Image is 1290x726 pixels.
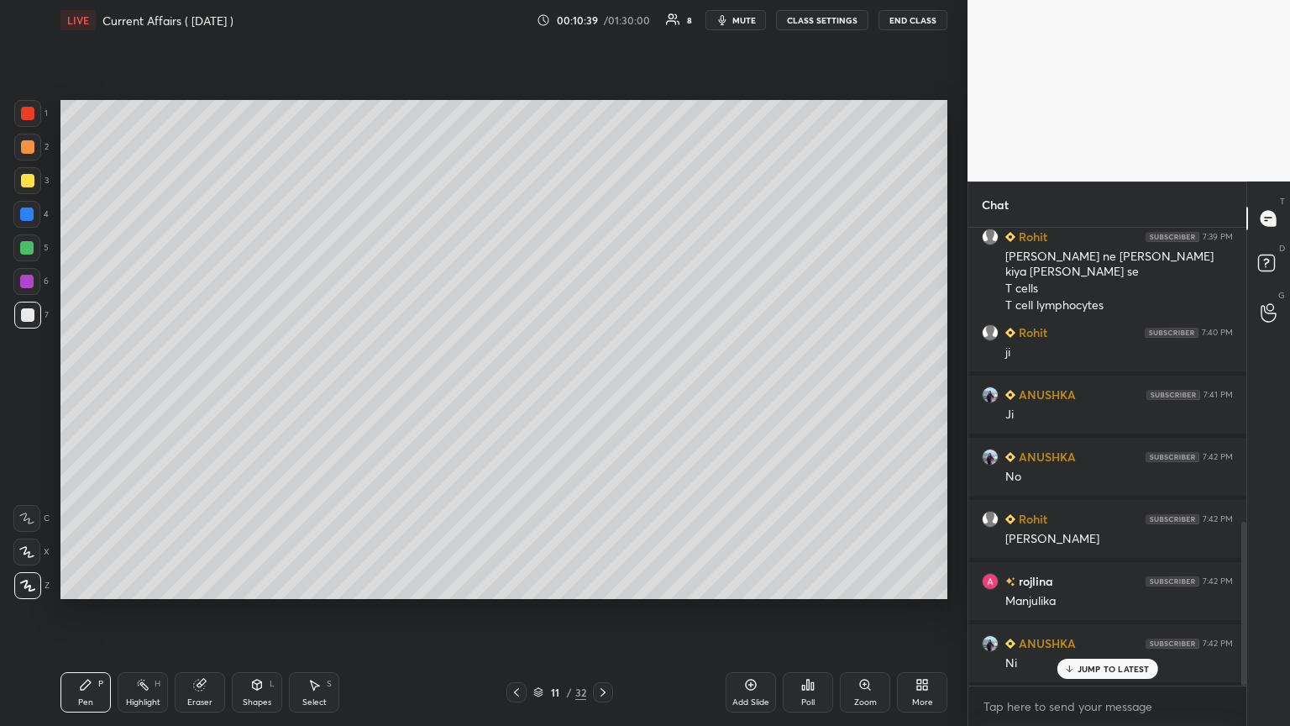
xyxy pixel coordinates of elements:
[1146,576,1199,587] img: 4P8fHbbgJtejmAAAAAElFTkSuQmCC
[1015,510,1047,528] h6: Rohit
[968,228,1246,686] div: grid
[982,449,999,466] img: 99e9dd52c88d44c9ba2492a221546e42.jpg
[14,572,50,599] div: Z
[1005,593,1233,610] div: Manjulika
[801,698,815,707] div: Poll
[1146,452,1199,462] img: 4P8fHbbgJtejmAAAAAElFTkSuQmCC
[1005,655,1233,672] div: Ni
[13,268,49,295] div: 6
[575,685,586,700] div: 32
[1146,232,1199,242] img: 4P8fHbbgJtejmAAAAAElFTkSuQmCC
[1005,531,1233,548] div: [PERSON_NAME]
[14,134,49,160] div: 2
[982,635,999,652] img: 99e9dd52c88d44c9ba2492a221546e42.jpg
[1203,639,1233,649] div: 7:42 PM
[1203,514,1233,524] div: 7:42 PM
[968,182,1022,227] p: Chat
[1005,232,1015,242] img: Learner_Badge_beginner_1_8b307cf2a0.svg
[1279,242,1285,255] p: D
[1005,407,1233,423] div: Ji
[1146,390,1200,400] img: 4P8fHbbgJtejmAAAAAElFTkSuQmCC
[98,680,103,688] div: P
[302,698,327,707] div: Select
[1015,228,1047,245] h6: Rohit
[912,698,933,707] div: More
[1278,289,1285,302] p: G
[1145,328,1198,338] img: 4P8fHbbgJtejmAAAAAElFTkSuQmCC
[13,234,49,261] div: 5
[13,201,49,228] div: 4
[13,505,50,532] div: C
[243,698,271,707] div: Shapes
[327,680,332,688] div: S
[1005,328,1015,338] img: Learner_Badge_beginner_1_8b307cf2a0.svg
[982,511,999,528] img: default.png
[1203,576,1233,587] div: 7:42 PM
[1005,639,1015,649] img: Learner_Badge_beginner_1_8b307cf2a0.svg
[155,680,160,688] div: H
[1146,514,1199,524] img: 4P8fHbbgJtejmAAAAAElFTkSuQmCC
[1146,639,1199,649] img: 4P8fHbbgJtejmAAAAAElFTkSuQmCC
[1005,297,1233,314] div: T cell lymphocytes
[982,324,999,341] img: default.png
[14,302,49,329] div: 7
[776,10,868,30] button: CLASS SETTINGS
[60,10,96,30] div: LIVE
[1203,390,1233,400] div: 7:41 PM
[547,687,564,697] div: 11
[1203,452,1233,462] div: 7:42 PM
[982,229,999,245] img: default.png
[1015,448,1076,466] h6: ANUSHKA
[878,10,947,30] button: End Class
[102,13,233,29] h4: Current Affairs ( [DATE] )
[982,387,999,403] img: 99e9dd52c88d44c9ba2492a221546e42.jpg
[1005,469,1233,486] div: No
[1005,452,1015,462] img: Learner_Badge_beginner_1_8b307cf2a0.svg
[567,687,572,697] div: /
[78,698,93,707] div: Pen
[1005,249,1233,281] div: [PERSON_NAME] ne [PERSON_NAME] kiya [PERSON_NAME] se
[1203,232,1233,242] div: 7:39 PM
[732,14,756,26] span: mute
[187,698,212,707] div: Eraser
[854,698,877,707] div: Zoom
[1202,328,1233,338] div: 7:40 PM
[14,167,49,194] div: 3
[1005,577,1015,587] img: no-rating-badge.077c3623.svg
[687,16,692,24] div: 8
[13,539,50,566] div: X
[1005,390,1015,400] img: Learner_Badge_beginner_1_8b307cf2a0.svg
[1078,664,1150,674] p: JUMP TO LATEST
[1015,324,1047,341] h6: Rohit
[705,10,766,30] button: mute
[1280,195,1285,208] p: T
[270,680,275,688] div: L
[1005,345,1233,361] div: ji
[1005,514,1015,524] img: Learner_Badge_beginner_1_8b307cf2a0.svg
[126,698,160,707] div: Highlight
[1015,386,1076,403] h6: ANUSHKA
[1015,634,1076,652] h6: ANUSHKA
[1015,572,1053,590] h6: rojlina
[14,100,48,127] div: 1
[732,698,769,707] div: Add Slide
[1005,281,1233,297] div: T cells
[982,573,999,590] img: 3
